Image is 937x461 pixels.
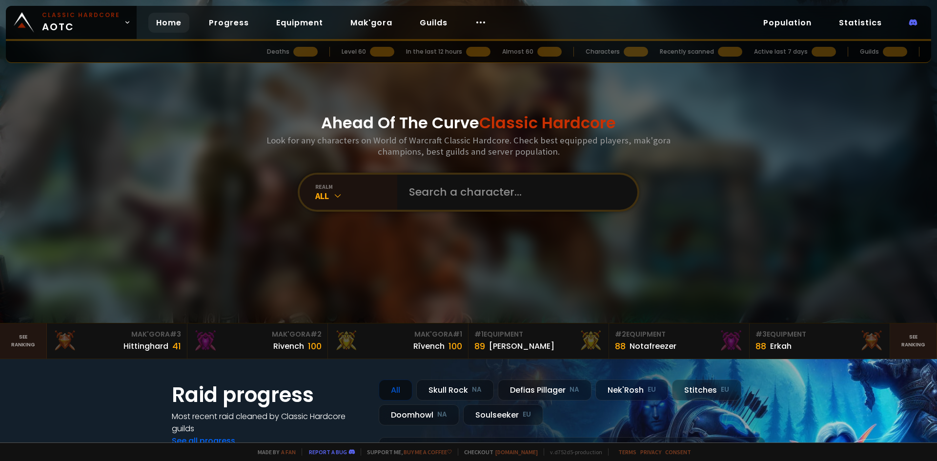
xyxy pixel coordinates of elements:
[890,323,937,359] a: Seeranking
[755,13,819,33] a: Population
[308,340,322,353] div: 100
[53,329,181,340] div: Mak'Gora
[328,323,468,359] a: Mak'Gora#1Rîvench100
[479,112,616,134] span: Classic Hardcore
[448,340,462,353] div: 100
[523,410,531,420] small: EU
[474,329,484,339] span: # 1
[315,190,397,201] div: All
[342,47,366,56] div: Level 60
[42,11,120,34] span: AOTC
[831,13,890,33] a: Statistics
[615,329,626,339] span: # 2
[463,404,543,425] div: Soulseeker
[458,448,538,456] span: Checkout
[489,340,554,352] div: [PERSON_NAME]
[273,340,304,352] div: Rivench
[310,329,322,339] span: # 2
[860,47,879,56] div: Guilds
[172,435,235,446] a: See all progress
[403,175,626,210] input: Search a character...
[343,13,400,33] a: Mak'gora
[379,404,459,425] div: Doomhowl
[672,380,741,401] div: Stitches
[615,340,626,353] div: 88
[148,13,189,33] a: Home
[755,340,766,353] div: 88
[770,340,792,352] div: Erkah
[406,47,462,56] div: In the last 12 hours
[263,135,674,157] h3: Look for any characters on World of Warcraft Classic Hardcore. Check best equipped players, mak'g...
[660,47,714,56] div: Recently scanned
[379,380,412,401] div: All
[172,410,367,435] h4: Most recent raid cleaned by Classic Hardcore guilds
[123,340,168,352] div: Hittinghard
[472,385,482,395] small: NA
[615,329,743,340] div: Equipment
[321,111,616,135] h1: Ahead Of The Curve
[404,448,452,456] a: Buy me a coffee
[193,329,322,340] div: Mak'Gora
[315,183,397,190] div: realm
[453,329,462,339] span: # 1
[412,13,455,33] a: Guilds
[498,380,591,401] div: Defias Pillager
[474,329,603,340] div: Equipment
[267,47,289,56] div: Deaths
[754,47,808,56] div: Active last 7 days
[755,329,884,340] div: Equipment
[750,323,890,359] a: #3Equipment88Erkah
[648,385,656,395] small: EU
[544,448,602,456] span: v. d752d5 - production
[334,329,462,340] div: Mak'Gora
[755,329,767,339] span: # 3
[665,448,691,456] a: Consent
[172,380,367,410] h1: Raid progress
[47,323,187,359] a: Mak'Gora#3Hittinghard41
[6,6,137,39] a: Classic HardcoreAOTC
[309,448,347,456] a: Report a bug
[595,380,668,401] div: Nek'Rosh
[268,13,331,33] a: Equipment
[172,340,181,353] div: 41
[437,410,447,420] small: NA
[474,340,485,353] div: 89
[361,448,452,456] span: Support me,
[502,47,533,56] div: Almost 60
[721,385,729,395] small: EU
[42,11,120,20] small: Classic Hardcore
[570,385,579,395] small: NA
[618,448,636,456] a: Terms
[252,448,296,456] span: Made by
[495,448,538,456] a: [DOMAIN_NAME]
[281,448,296,456] a: a fan
[468,323,609,359] a: #1Equipment89[PERSON_NAME]
[413,340,445,352] div: Rîvench
[609,323,750,359] a: #2Equipment88Notafreezer
[586,47,620,56] div: Characters
[416,380,494,401] div: Skull Rock
[640,448,661,456] a: Privacy
[630,340,676,352] div: Notafreezer
[201,13,257,33] a: Progress
[170,329,181,339] span: # 3
[187,323,328,359] a: Mak'Gora#2Rivench100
